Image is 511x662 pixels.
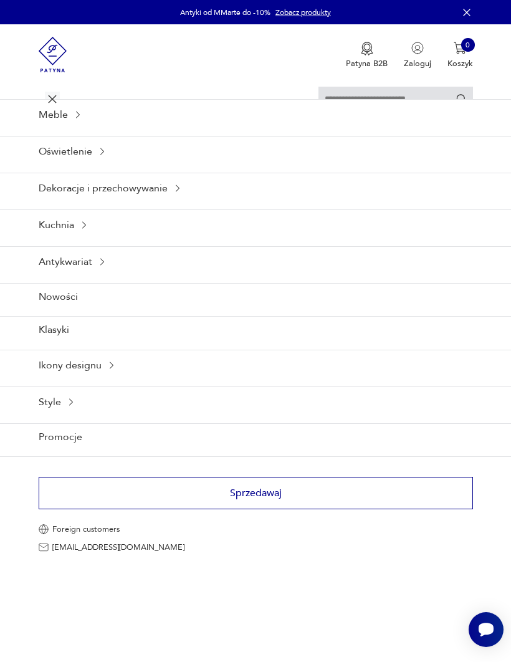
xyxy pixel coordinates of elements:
[39,477,473,509] button: Sprzedawaj
[346,42,388,69] a: Ikona medaluPatyna B2B
[275,7,331,17] a: Zobacz produkty
[404,42,431,69] button: Zaloguj
[346,42,388,69] button: Patyna B2B
[39,524,473,534] a: Foreign customers
[39,24,67,85] img: Patyna - sklep z meblami i dekoracjami vintage
[52,544,184,551] p: [EMAIL_ADDRESS][DOMAIN_NAME]
[469,612,504,647] iframe: Smartsupp widget button
[411,42,424,54] img: Ikonka użytkownika
[447,42,473,69] button: 0Koszyk
[454,42,466,54] img: Ikona koszyka
[456,93,467,105] button: Szukaj
[404,58,431,69] p: Zaloguj
[39,491,473,498] a: Sprzedawaj
[180,7,270,17] p: Antyki od MMarte do -10%
[361,42,373,55] img: Ikona medalu
[447,58,473,69] p: Koszyk
[39,524,49,534] img: World icon
[39,542,473,552] a: [EMAIL_ADDRESS][DOMAIN_NAME]
[346,58,388,69] p: Patyna B2B
[52,525,120,533] p: Foreign customers
[461,38,475,52] div: 0
[39,542,49,552] img: Ikona koperty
